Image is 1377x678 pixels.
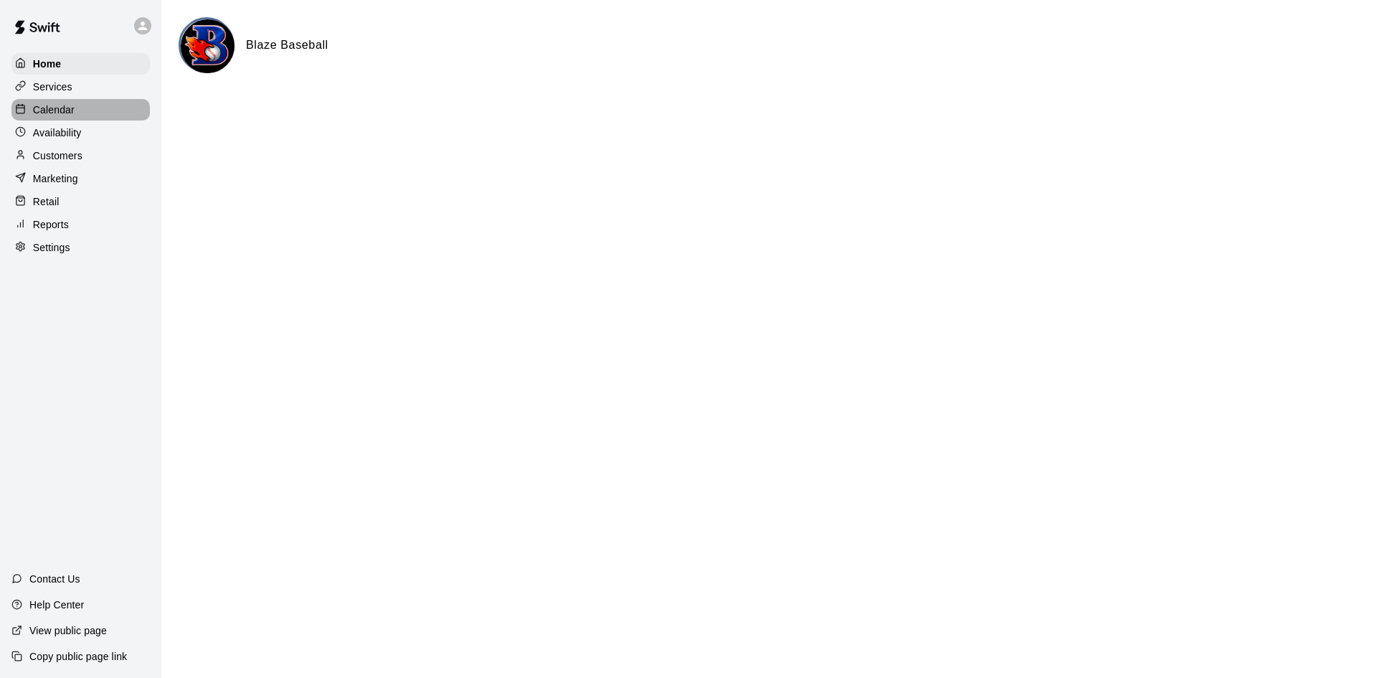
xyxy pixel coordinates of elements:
[33,126,82,140] p: Availability
[181,19,235,73] img: Blaze Baseball logo
[29,649,127,664] p: Copy public page link
[33,217,69,232] p: Reports
[33,240,70,255] p: Settings
[33,194,60,209] p: Retail
[33,171,78,186] p: Marketing
[11,214,150,235] a: Reports
[11,99,150,121] a: Calendar
[33,149,82,163] p: Customers
[11,122,150,143] a: Availability
[33,80,72,94] p: Services
[11,145,150,166] a: Customers
[33,57,62,71] p: Home
[11,237,150,258] a: Settings
[246,36,328,55] h6: Blaze Baseball
[11,76,150,98] a: Services
[11,191,150,212] a: Retail
[29,623,107,638] p: View public page
[11,53,150,75] a: Home
[29,598,84,612] p: Help Center
[11,168,150,189] a: Marketing
[33,103,75,117] p: Calendar
[29,572,80,586] p: Contact Us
